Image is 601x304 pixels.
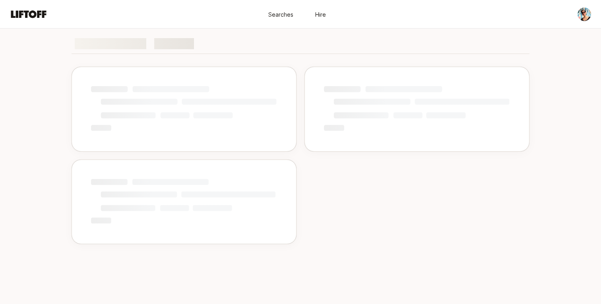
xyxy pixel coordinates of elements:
[315,10,326,18] span: Hire
[300,7,340,21] a: Hire
[578,8,591,21] img: Jaclyn McKay
[261,7,300,21] a: Searches
[577,7,591,21] button: Jaclyn McKay
[268,10,293,18] span: Searches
